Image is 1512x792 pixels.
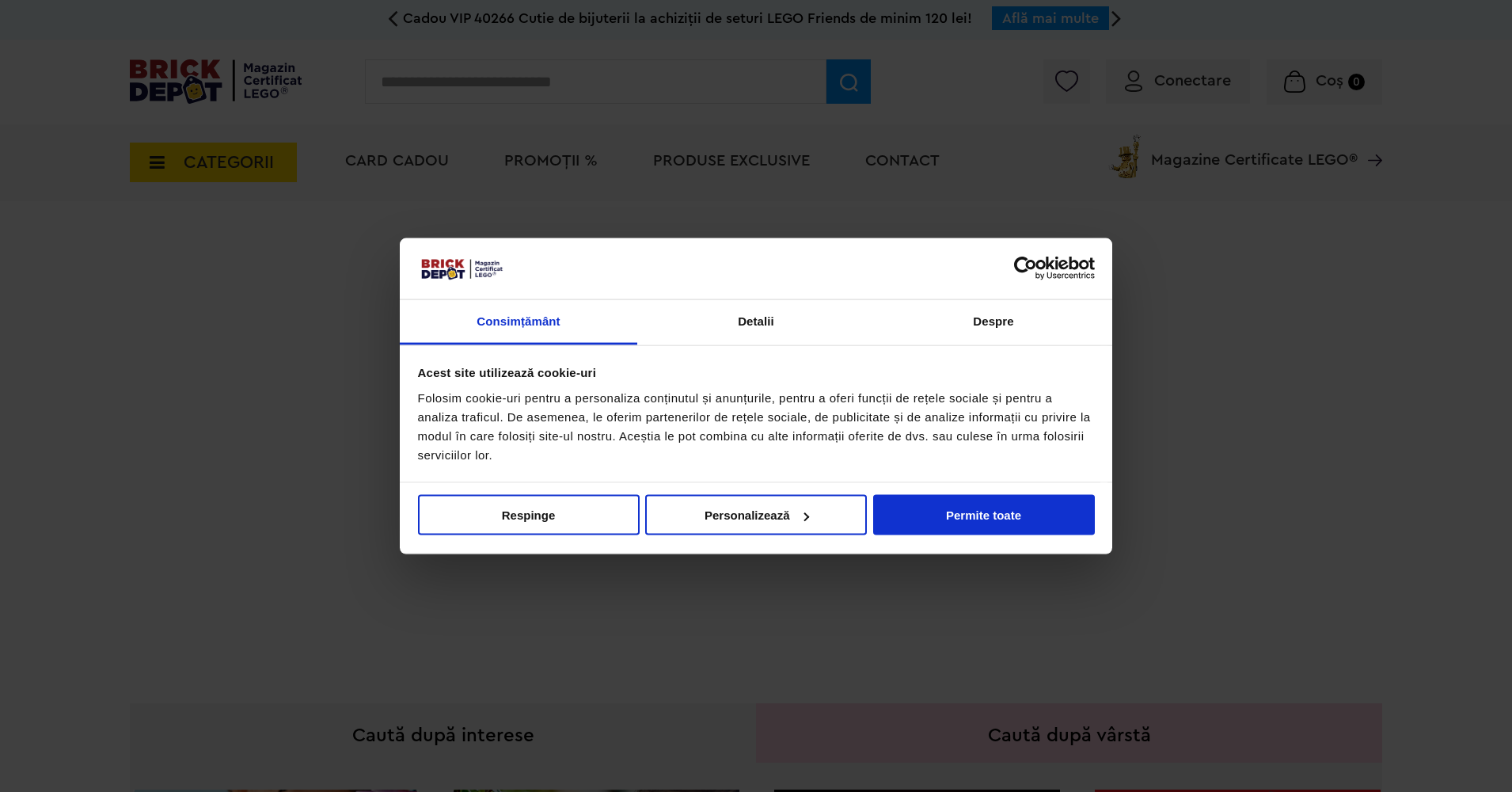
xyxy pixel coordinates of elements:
button: Permite toate [873,495,1095,535]
button: Personalizează [645,495,867,535]
div: Acest site utilizează cookie-uri [418,364,1095,383]
a: Detalii [637,299,875,345]
a: Consimțământ [400,299,637,345]
img: siglă [418,256,505,281]
button: Respinge [418,495,640,535]
a: Usercentrics Cookiebot - opens in a new window [956,257,1095,280]
div: Folosim cookie-uri pentru a personaliza conținutul și anunțurile, pentru a oferi funcții de rețel... [418,388,1095,464]
a: Despre [875,299,1112,345]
